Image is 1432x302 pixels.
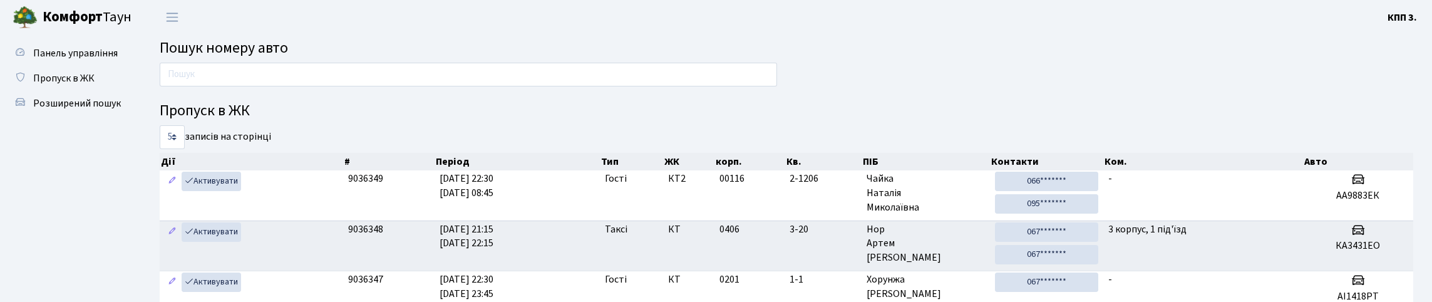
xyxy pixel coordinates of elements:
[440,172,493,200] span: [DATE] 22:30 [DATE] 08:45
[165,222,180,242] a: Редагувати
[160,125,185,149] select: записів на сторінці
[33,71,95,85] span: Пропуск в ЖК
[182,273,241,292] a: Активувати
[33,96,121,110] span: Розширений пошук
[600,153,663,170] th: Тип
[990,153,1103,170] th: Контакти
[160,63,777,86] input: Пошук
[343,153,435,170] th: #
[1303,153,1414,170] th: Авто
[790,222,857,237] span: 3-20
[160,37,288,59] span: Пошук номеру авто
[1103,153,1303,170] th: Ком.
[13,5,38,30] img: logo.png
[160,102,1413,120] h4: Пропуск в ЖК
[1388,11,1417,24] b: КПП 3.
[435,153,600,170] th: Період
[663,153,714,170] th: ЖК
[6,66,131,91] a: Пропуск в ЖК
[719,273,739,286] span: 0201
[43,7,103,27] b: Комфорт
[33,46,118,60] span: Панель управління
[867,222,985,266] span: Нор Артем [PERSON_NAME]
[668,222,709,237] span: КТ
[867,172,985,215] span: Чайка Наталія Миколаївна
[160,153,343,170] th: Дії
[1307,190,1408,202] h5: АА9883ЕК
[719,172,744,185] span: 00116
[165,273,180,292] a: Редагувати
[790,273,857,287] span: 1-1
[1108,222,1187,236] span: 3 корпус, 1 під'їзд
[348,222,383,236] span: 9036348
[668,172,709,186] span: КТ2
[605,222,627,237] span: Таксі
[43,7,131,28] span: Таун
[440,222,493,251] span: [DATE] 21:15 [DATE] 22:15
[6,91,131,116] a: Розширений пошук
[605,172,627,186] span: Гості
[348,273,383,286] span: 9036347
[785,153,862,170] th: Кв.
[182,172,241,191] a: Активувати
[605,273,627,287] span: Гості
[1307,240,1408,252] h5: КА3431ЕО
[1388,10,1417,25] a: КПП 3.
[714,153,785,170] th: корп.
[668,273,709,287] span: КТ
[1108,172,1112,185] span: -
[348,172,383,185] span: 9036349
[165,172,180,191] a: Редагувати
[719,222,739,236] span: 0406
[157,7,188,28] button: Переключити навігацію
[6,41,131,66] a: Панель управління
[790,172,857,186] span: 2-1206
[1108,273,1112,286] span: -
[160,125,271,149] label: записів на сторінці
[862,153,990,170] th: ПІБ
[440,273,493,301] span: [DATE] 22:30 [DATE] 23:45
[182,222,241,242] a: Активувати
